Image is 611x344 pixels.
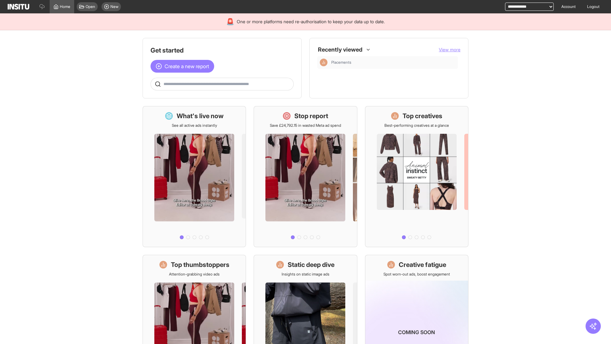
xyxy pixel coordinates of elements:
[171,260,229,269] h1: Top thumbstoppers
[86,4,95,9] span: Open
[384,123,449,128] p: Best-performing creatives at a glance
[254,106,357,247] a: Stop reportSave £24,792.15 in wasted Meta ad spend
[143,106,246,247] a: What's live nowSee all active ads instantly
[110,4,118,9] span: New
[403,111,442,120] h1: Top creatives
[294,111,328,120] h1: Stop report
[282,272,329,277] p: Insights on static image ads
[151,60,214,73] button: Create a new report
[151,46,294,55] h1: Get started
[331,60,455,65] span: Placements
[165,62,209,70] span: Create a new report
[237,18,385,25] span: One or more platforms need re-authorisation to keep your data up to date.
[270,123,341,128] p: Save £24,792.15 in wasted Meta ad spend
[288,260,334,269] h1: Static deep dive
[169,272,220,277] p: Attention-grabbing video ads
[8,4,29,10] img: Logo
[331,60,351,65] span: Placements
[177,111,224,120] h1: What's live now
[60,4,70,9] span: Home
[320,59,327,66] div: Insights
[439,47,460,52] span: View more
[365,106,468,247] a: Top creativesBest-performing creatives at a glance
[226,17,234,26] div: 🚨
[172,123,217,128] p: See all active ads instantly
[439,47,460,53] button: View more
